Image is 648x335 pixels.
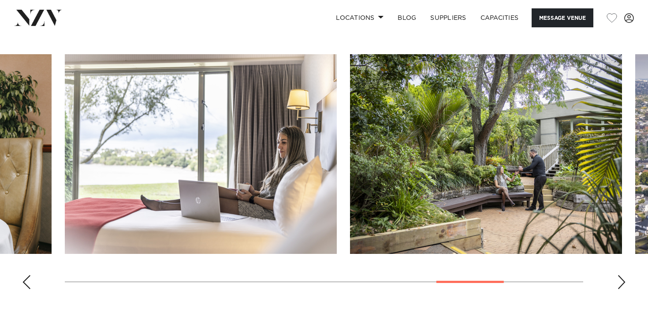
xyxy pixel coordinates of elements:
a: BLOG [391,8,423,27]
a: SUPPLIERS [423,8,473,27]
button: Message Venue [532,8,593,27]
swiper-slide: 11 / 14 [65,54,337,254]
swiper-slide: 12 / 14 [350,54,622,254]
img: nzv-logo.png [14,10,62,26]
a: Locations [329,8,391,27]
a: Capacities [473,8,526,27]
